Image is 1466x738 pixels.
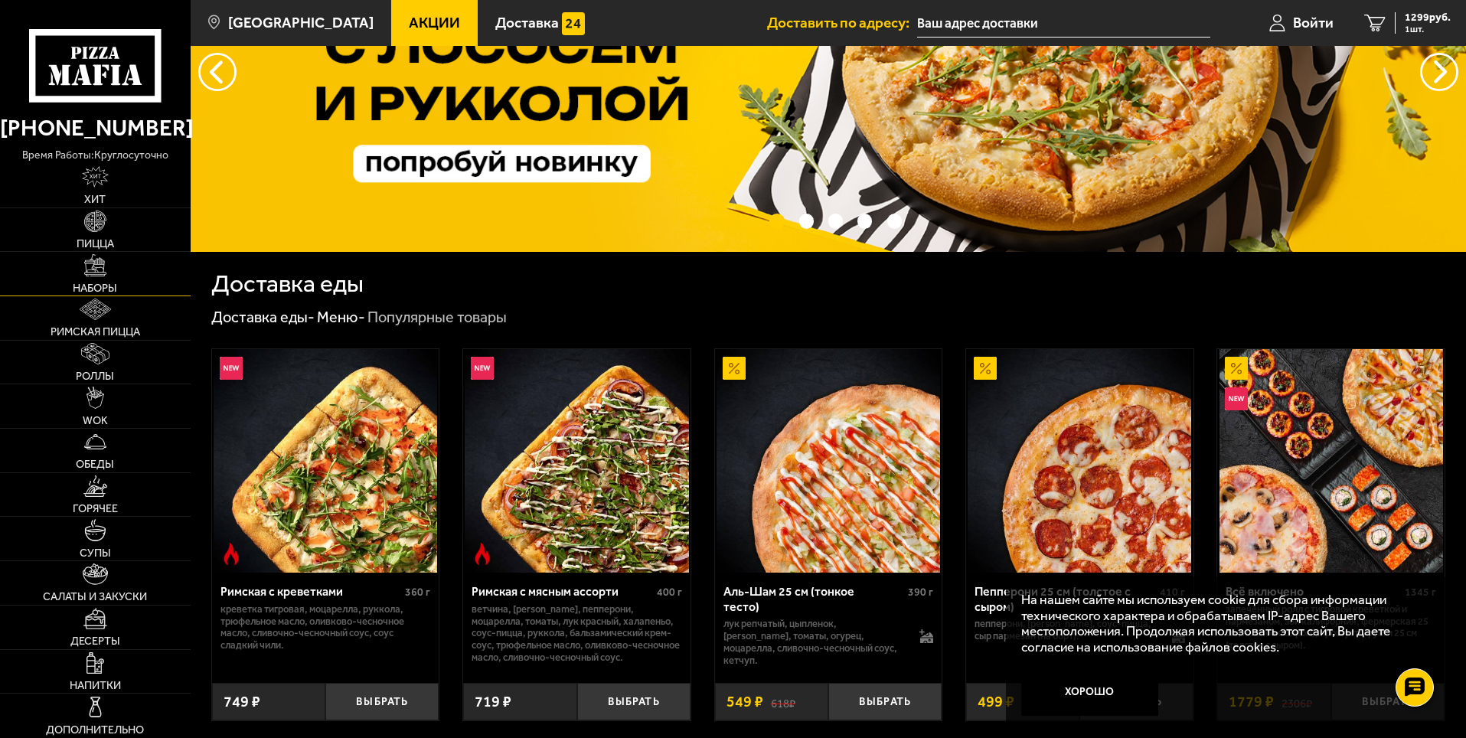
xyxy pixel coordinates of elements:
[465,349,688,573] img: Римская с мясным ассорти
[887,214,902,228] button: точки переключения
[974,357,997,380] img: Акционный
[828,683,942,720] button: Выбрать
[228,15,374,30] span: [GEOGRAPHIC_DATA]
[51,326,140,337] span: Римская пицца
[717,349,940,573] img: Аль-Шам 25 см (тонкое тесто)
[83,415,108,426] span: WOK
[857,214,872,228] button: точки переключения
[799,214,814,228] button: точки переключения
[726,694,763,710] span: 549 ₽
[1021,670,1159,716] button: Хорошо
[562,12,585,35] img: 15daf4d41897b9f0e9f617042186c801.svg
[1217,349,1445,573] a: АкционныйНовинкаВсё включено
[472,603,682,665] p: ветчина, [PERSON_NAME], пепперони, моцарелла, томаты, лук красный, халапеньо, соус-пицца, руккола...
[771,694,795,710] s: 618 ₽
[1225,387,1248,410] img: Новинка
[211,272,364,296] h1: Доставка еды
[367,308,507,328] div: Популярные товары
[471,543,494,566] img: Острое блюдо
[224,694,260,710] span: 749 ₽
[471,357,494,380] img: Новинка
[220,543,243,566] img: Острое блюдо
[769,214,784,228] button: точки переключения
[475,694,511,710] span: 719 ₽
[472,584,653,599] div: Римская с мясным ассорти
[1405,12,1451,23] span: 1299 руб.
[409,15,460,30] span: Акции
[828,214,843,228] button: точки переключения
[80,547,111,558] span: Супы
[1225,357,1248,380] img: Акционный
[1021,592,1422,655] p: На нашем сайте мы используем cookie для сбора информации технического характера и обрабатываем IP...
[325,683,439,720] button: Выбрать
[1420,53,1458,91] button: предыдущий
[198,53,237,91] button: следующий
[968,349,1191,573] img: Пепперони 25 см (толстое с сыром)
[46,724,144,735] span: Дополнительно
[70,635,120,646] span: Десерты
[657,586,682,599] span: 400 г
[723,584,905,613] div: Аль-Шам 25 см (тонкое тесто)
[73,503,118,514] span: Горячее
[723,357,746,380] img: Акционный
[212,349,439,573] a: НовинкаОстрое блюдоРимская с креветками
[975,618,1156,642] p: пепперони, [PERSON_NAME], соус-пицца, сыр пармезан (на борт).
[463,349,691,573] a: НовинкаОстрое блюдоРимская с мясным ассорти
[767,15,917,30] span: Доставить по адресу:
[405,586,430,599] span: 360 г
[978,694,1014,710] span: 499 ₽
[723,618,905,667] p: лук репчатый, цыпленок, [PERSON_NAME], томаты, огурец, моцарелла, сливочно-чесночный соус, кетчуп.
[43,591,147,602] span: Салаты и закуски
[220,357,243,380] img: Новинка
[1293,15,1334,30] span: Войти
[211,308,315,326] a: Доставка еды-
[1219,349,1443,573] img: Всё включено
[76,459,114,469] span: Обеды
[220,584,402,599] div: Римская с креветками
[214,349,437,573] img: Римская с креветками
[917,9,1210,38] input: Ваш адрес доставки
[975,584,1156,613] div: Пепперони 25 см (толстое с сыром)
[73,282,117,293] span: Наборы
[577,683,691,720] button: Выбрать
[70,680,121,691] span: Напитки
[76,371,114,381] span: Роллы
[1405,24,1451,34] span: 1 шт.
[220,603,431,652] p: креветка тигровая, моцарелла, руккола, трюфельное масло, оливково-чесночное масло, сливочно-чесно...
[966,349,1193,573] a: АкционныйПепперони 25 см (толстое с сыром)
[908,586,933,599] span: 390 г
[495,15,559,30] span: Доставка
[317,308,365,326] a: Меню-
[715,349,942,573] a: АкционныйАль-Шам 25 см (тонкое тесто)
[84,194,106,204] span: Хит
[77,238,114,249] span: Пицца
